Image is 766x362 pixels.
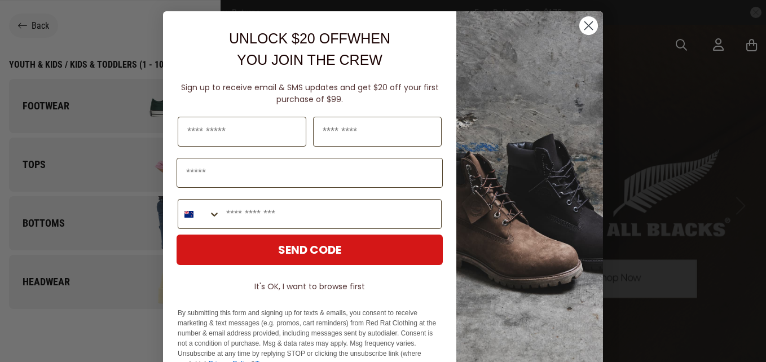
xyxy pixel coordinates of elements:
[181,82,439,105] span: Sign up to receive email & SMS updates and get $20 off your first purchase of $99.
[579,16,598,36] button: Close dialog
[177,235,443,265] button: SEND CODE
[229,30,347,46] span: UNLOCK $20 OFF
[184,210,193,219] img: New Zealand
[178,117,306,147] input: First Name
[177,158,443,188] input: Email
[347,30,390,46] span: WHEN
[237,52,382,68] span: YOU JOIN THE CREW
[177,276,443,297] button: It's OK, I want to browse first
[9,5,43,38] button: Open LiveChat chat widget
[178,200,221,228] button: Search Countries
